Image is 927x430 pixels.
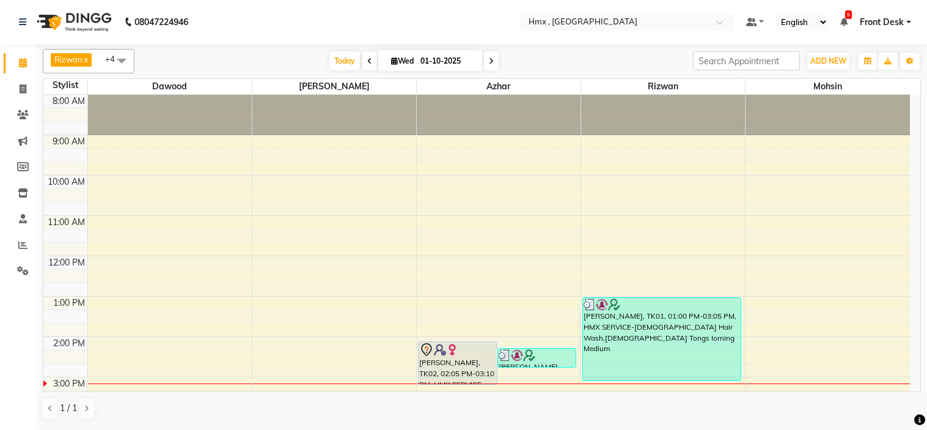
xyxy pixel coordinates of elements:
[50,135,87,148] div: 9:00 AM
[845,10,852,19] span: 5
[581,79,745,94] span: Rizwan
[746,79,910,94] span: Mohsin
[51,297,87,310] div: 1:00 PM
[583,298,740,380] div: [PERSON_NAME], TK01, 01:00 PM-03:05 PM, HMX SERVICE-[DEMOGRAPHIC_DATA] Hair Wash,[DEMOGRAPHIC_DAT...
[498,349,576,367] div: [PERSON_NAME], TK01, 02:15 PM-02:45 PM, Threading-Upper Lip Threading
[45,216,87,229] div: 11:00 AM
[329,51,360,70] span: Today
[88,79,252,94] span: Dawood
[31,5,115,39] img: logo
[43,79,87,92] div: Stylist
[105,54,124,64] span: +4
[82,54,88,64] a: x
[54,54,82,64] span: Rizwan
[388,56,417,65] span: Wed
[807,53,849,70] button: ADD NEW
[50,95,87,108] div: 8:00 AM
[51,337,87,350] div: 2:00 PM
[45,176,87,188] div: 10:00 AM
[417,52,478,70] input: 2025-10-01
[60,402,77,415] span: 1 / 1
[51,377,87,390] div: 3:00 PM
[252,79,416,94] span: [PERSON_NAME]
[840,17,848,28] a: 5
[134,5,188,39] b: 08047224946
[860,16,904,29] span: Front Desk
[419,342,497,384] div: [PERSON_NAME], TK02, 02:05 PM-03:10 PM, HMX SERVICE-[DEMOGRAPHIC_DATA] Hair Wash
[693,51,800,70] input: Search Appointment
[46,256,87,269] div: 12:00 PM
[810,56,846,65] span: ADD NEW
[417,79,581,94] span: Azhar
